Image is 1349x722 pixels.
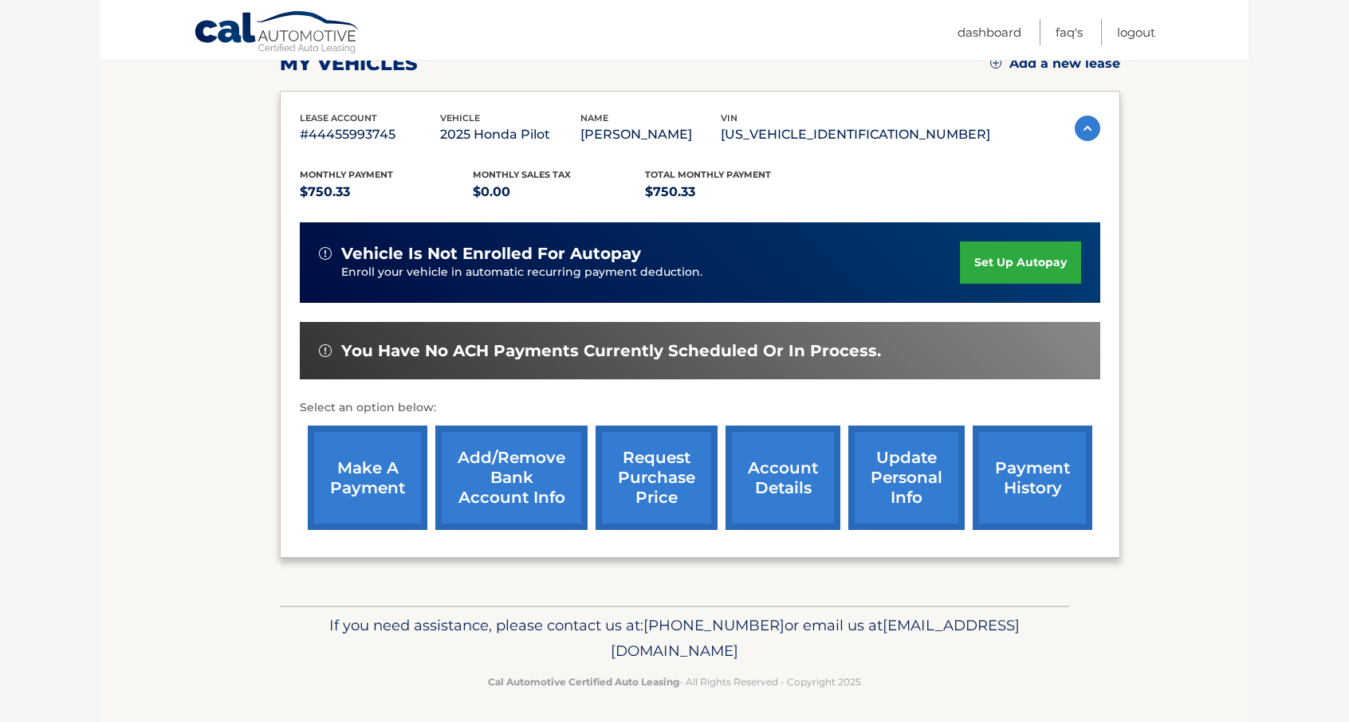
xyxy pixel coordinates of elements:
[194,10,361,57] a: Cal Automotive
[848,426,965,530] a: update personal info
[1117,19,1155,45] a: Logout
[300,169,393,180] span: Monthly Payment
[960,241,1081,284] a: set up autopay
[596,426,718,530] a: request purchase price
[440,124,580,146] p: 2025 Honda Pilot
[300,181,473,203] p: $750.33
[440,112,480,124] span: vehicle
[1056,19,1083,45] a: FAQ's
[319,247,332,260] img: alert-white.svg
[280,52,418,76] h2: my vehicles
[721,124,990,146] p: [US_VEHICLE_IDENTIFICATION_NUMBER]
[300,124,440,146] p: #44455993745
[611,616,1020,660] span: [EMAIL_ADDRESS][DOMAIN_NAME]
[341,244,641,264] span: vehicle is not enrolled for autopay
[300,398,1100,418] p: Select an option below:
[645,169,771,180] span: Total Monthly Payment
[290,613,1059,664] p: If you need assistance, please contact us at: or email us at
[645,181,818,203] p: $750.33
[990,56,1120,72] a: Add a new lease
[580,112,608,124] span: name
[488,676,679,688] strong: Cal Automotive Certified Auto Leasing
[341,264,960,281] p: Enroll your vehicle in automatic recurring payment deduction.
[308,426,427,530] a: make a payment
[341,341,881,361] span: You have no ACH payments currently scheduled or in process.
[990,57,1001,69] img: add.svg
[473,169,571,180] span: Monthly sales Tax
[721,112,737,124] span: vin
[580,124,721,146] p: [PERSON_NAME]
[643,616,785,634] span: [PHONE_NUMBER]
[973,426,1092,530] a: payment history
[290,673,1059,690] p: - All Rights Reserved - Copyright 2025
[726,426,840,530] a: account details
[958,19,1021,45] a: Dashboard
[300,112,377,124] span: lease account
[1075,116,1100,141] img: accordion-active.svg
[319,344,332,357] img: alert-white.svg
[435,426,588,530] a: Add/Remove bank account info
[473,181,646,203] p: $0.00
